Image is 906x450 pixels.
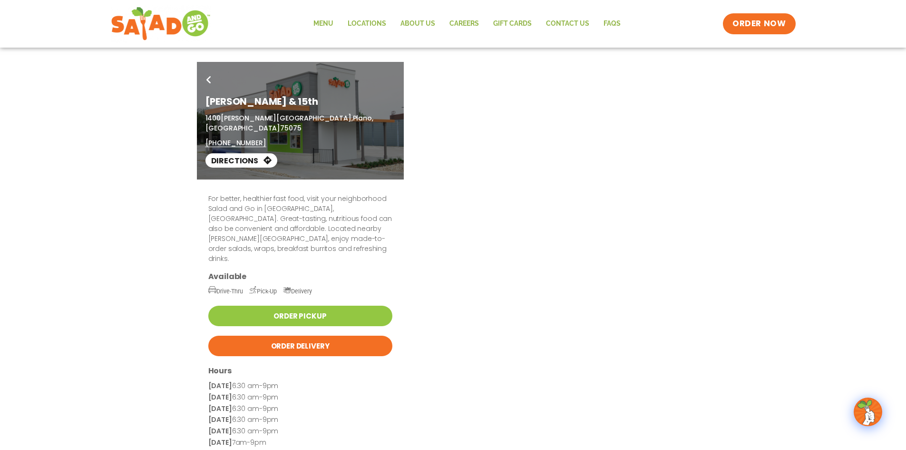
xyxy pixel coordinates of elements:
[208,414,392,426] p: 6:30 am-9pm
[208,336,392,356] a: Order Delivery
[306,13,628,35] nav: Menu
[208,271,392,281] h3: Available
[208,380,392,392] p: 6:30 am-9pm
[723,13,795,34] a: ORDER NOW
[393,13,442,35] a: About Us
[208,288,243,295] span: Drive-Thru
[208,306,392,326] a: Order Pickup
[208,194,392,264] p: For better, healthier fast food, visit your neighborhood Salad and Go in [GEOGRAPHIC_DATA], [GEOG...
[596,13,628,35] a: FAQs
[249,288,277,295] span: Pick-Up
[539,13,596,35] a: Contact Us
[732,18,786,30] span: ORDER NOW
[208,392,232,402] strong: [DATE]
[208,438,232,447] strong: [DATE]
[221,113,353,123] span: [PERSON_NAME][GEOGRAPHIC_DATA],
[353,113,373,123] span: Plano,
[111,5,211,43] img: new-SAG-logo-768×292
[205,113,221,123] span: 1400
[306,13,341,35] a: Menu
[341,13,393,35] a: Locations
[442,13,486,35] a: Careers
[208,426,392,437] p: 6:30 am-9pm
[855,399,881,425] img: wpChatIcon
[280,123,301,133] span: 75075
[205,94,395,109] h1: [PERSON_NAME] & 15th
[208,404,232,413] strong: [DATE]
[208,426,232,436] strong: [DATE]
[205,153,277,168] a: Directions
[208,415,232,424] strong: [DATE]
[205,138,266,148] a: [PHONE_NUMBER]
[486,13,539,35] a: GIFT CARDS
[208,381,232,390] strong: [DATE]
[205,123,281,133] span: [GEOGRAPHIC_DATA]
[283,288,312,295] span: Delivery
[208,366,392,376] h3: Hours
[208,437,392,449] p: 7am-9pm
[208,403,392,415] p: 6:30 am-9pm
[208,392,392,403] p: 6:30 am-9pm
